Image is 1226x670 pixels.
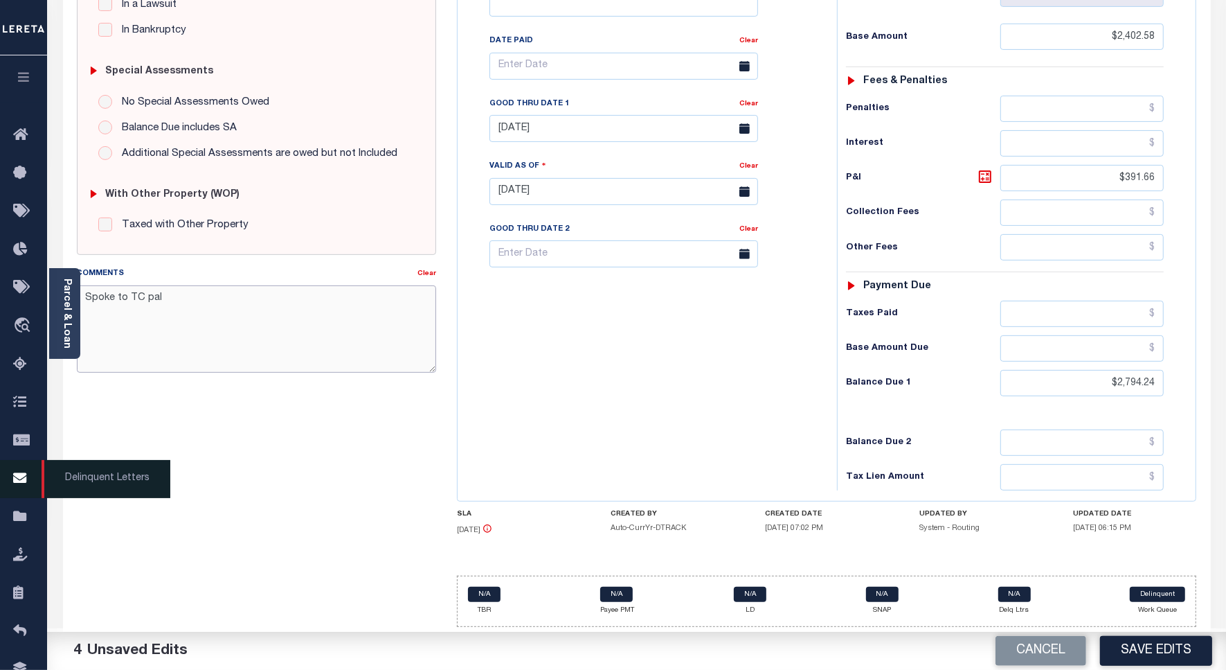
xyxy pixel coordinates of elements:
[739,100,758,107] a: Clear
[611,524,734,533] h5: Auto-CurrYr-DTRACK
[1000,24,1164,50] input: $
[115,95,269,111] label: No Special Assessments Owed
[489,35,533,47] label: Date Paid
[846,472,1000,483] h6: Tax Lien Amount
[846,207,1000,218] h6: Collection Fees
[42,460,170,498] span: Delinquent Letters
[73,644,82,658] span: 4
[87,644,188,658] span: Unsaved Edits
[866,587,899,602] a: N/A
[846,103,1000,114] h6: Penalties
[863,281,931,292] h6: Payment due
[846,243,1000,254] h6: Other Fees
[846,378,1000,389] h6: Balance Due 1
[1130,606,1185,616] p: Work Queue
[739,163,758,170] a: Clear
[457,527,480,535] span: [DATE]
[1000,370,1164,396] input: $
[765,524,888,533] h5: [DATE] 07:02 PM
[115,23,186,39] label: In Bankruptcy
[115,218,249,233] label: Taxed with Other Property
[846,308,1000,319] h6: Taxes Paid
[1130,587,1185,602] a: Delinquent
[739,226,758,233] a: Clear
[600,606,634,616] p: Payee PMT
[468,606,501,616] p: TBR
[600,587,633,602] a: N/A
[1100,636,1212,666] button: Save Edits
[1073,510,1196,518] h4: UPDATED DATE
[489,53,758,80] input: Enter Date
[1000,96,1164,122] input: $
[734,587,766,602] a: N/A
[489,240,758,267] input: Enter Date
[62,279,71,349] a: Parcel & Loan
[919,510,1043,518] h4: UPDATED BY
[489,98,569,110] label: Good Thru Date 1
[846,138,1000,149] h6: Interest
[1000,165,1164,191] input: $
[1000,335,1164,362] input: $
[115,121,237,136] label: Balance Due includes SA
[765,510,888,518] h4: CREATED DATE
[919,524,1043,533] h5: System - Routing
[489,115,758,142] input: Enter Date
[846,168,1000,188] h6: P&I
[105,66,213,78] h6: Special Assessments
[115,146,397,162] label: Additional Special Assessments are owed but not Included
[1000,464,1164,491] input: $
[846,32,1000,43] h6: Base Amount
[998,606,1031,616] p: Delq Ltrs
[417,270,436,277] a: Clear
[489,159,546,173] label: Valid as Of
[1000,301,1164,327] input: $
[468,587,501,602] a: N/A
[1000,200,1164,226] input: $
[105,189,240,201] h6: with Other Property (WOP)
[863,76,947,87] h6: Fees & Penalties
[866,606,899,616] p: SNAP
[611,510,734,518] h4: CREATED BY
[734,606,766,616] p: LD
[998,587,1031,602] a: N/A
[13,317,35,335] i: travel_explore
[995,636,1086,666] button: Cancel
[77,268,125,280] label: Comments
[739,37,758,44] a: Clear
[846,343,1000,354] h6: Base Amount Due
[846,437,1000,448] h6: Balance Due 2
[489,178,758,205] input: Enter Date
[1000,234,1164,261] input: $
[1000,430,1164,456] input: $
[457,510,580,518] h4: SLA
[1000,130,1164,157] input: $
[489,224,569,236] label: Good Thru Date 2
[1073,524,1196,533] h5: [DATE] 06:15 PM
